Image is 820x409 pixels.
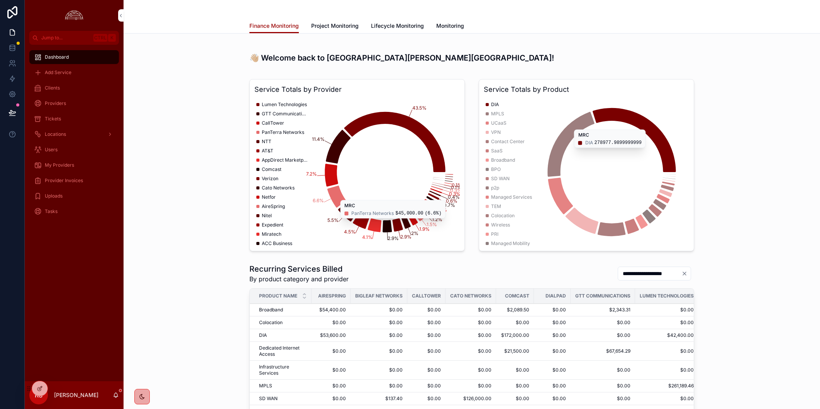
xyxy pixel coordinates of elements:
td: $2,343.31 [571,304,635,316]
span: Finance Monitoring [249,22,299,30]
td: $0.00 [534,380,571,392]
span: NTT [262,139,271,145]
td: $0.00 [446,316,496,329]
td: $54,400.00 [312,304,351,316]
tspan: 43.5% [412,105,427,111]
tspan: 4.5% [344,229,356,235]
span: BPO [491,166,501,172]
span: Product Name [259,293,297,299]
td: $0.00 [407,329,446,342]
span: Nitel [262,213,272,219]
td: $0.00 [534,342,571,361]
span: Cato Networks [450,293,491,299]
span: Add Service [45,69,71,76]
span: Clients [45,85,60,91]
span: Provider Invoices [45,177,83,184]
img: App logo [63,9,85,22]
td: $0.00 [407,392,446,405]
span: SD WAN [491,176,510,182]
span: GTT Communications [262,111,308,117]
span: By product category and provider [249,274,349,284]
td: $2,089.50 [496,304,534,316]
tspan: 0.4% [448,194,460,200]
span: AT&T [262,148,273,154]
tspan: 2% [411,230,418,236]
td: Dedicated Internet Access [250,342,312,361]
td: $0.00 [571,329,635,342]
td: $0.00 [571,392,635,405]
span: Users [45,147,58,153]
span: Expedient [262,222,283,228]
span: MPLS [491,111,504,117]
td: $0.00 [571,361,635,380]
tspan: 1% [440,207,447,213]
td: MPLS [250,380,312,392]
td: $0.00 [635,361,698,380]
span: K [109,35,115,41]
span: Verizon [262,176,278,182]
a: Add Service [29,66,119,79]
span: CallTower [262,120,284,126]
a: Uploads [29,189,119,203]
td: $0.00 [571,316,635,329]
div: chart [254,98,460,246]
span: Dialpad [546,293,566,299]
span: CallTower [412,293,441,299]
div: scrollable content [25,45,124,228]
td: $0.00 [351,361,407,380]
td: $67,654.29 [571,342,635,361]
div: chart [484,98,689,246]
span: UCaaS [491,120,507,126]
tspan: 0.3% [449,191,461,197]
tspan: 2.9% [388,235,399,241]
span: Managed Mobility [491,240,530,247]
tspan: 7.2% [306,171,317,177]
td: $172,000.00 [496,329,534,342]
span: Comcast [262,166,281,172]
span: GTT Communications [575,293,630,299]
td: $0.00 [635,316,698,329]
td: $0.00 [534,304,571,316]
span: Project Monitoring [311,22,359,30]
td: $0.00 [312,361,351,380]
tspan: 1.9% [419,226,430,232]
td: $0.00 [407,361,446,380]
span: VPN [491,129,501,135]
td: $0.00 [635,304,698,316]
td: Infrastructure Services [250,361,312,380]
h3: Service Totals by Provider [254,84,460,95]
span: Miratech [262,231,281,237]
span: Jump to... [41,35,90,41]
span: Broadband [491,157,515,163]
h1: Recurring Services Billed [249,264,349,274]
td: SD WAN [250,392,312,405]
td: $0.00 [496,392,534,405]
td: $0.00 [534,316,571,329]
td: $0.00 [446,380,496,392]
span: Dashboard [45,54,69,60]
td: $126,000.00 [446,392,496,405]
span: AireSpring [262,203,285,210]
span: PRI [491,231,498,237]
td: $0.00 [534,329,571,342]
tspan: 1.2% [432,216,442,222]
td: $0.00 [446,342,496,361]
span: Providers [45,100,66,106]
a: Provider Invoices [29,174,119,188]
tspan: 0.7% [444,202,455,208]
span: Cato Networks [262,185,295,191]
td: DIA [250,329,312,342]
span: ACC Business [262,240,292,247]
span: Netfor [262,194,276,200]
span: Monitoring [436,22,464,30]
span: PanTerra Networks [262,129,304,135]
td: $0.00 [446,329,496,342]
h3: 👋🏼 Welcome back to [GEOGRAPHIC_DATA][PERSON_NAME][GEOGRAPHIC_DATA]! [249,52,694,64]
span: Lumen Technologies [262,101,307,108]
span: Uploads [45,193,63,199]
td: $261,189.46 [635,380,698,392]
td: $0.00 [496,361,534,380]
td: $0.00 [351,304,407,316]
tspan: 0.6% [446,198,457,204]
tspan: 0.1% [452,182,462,188]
